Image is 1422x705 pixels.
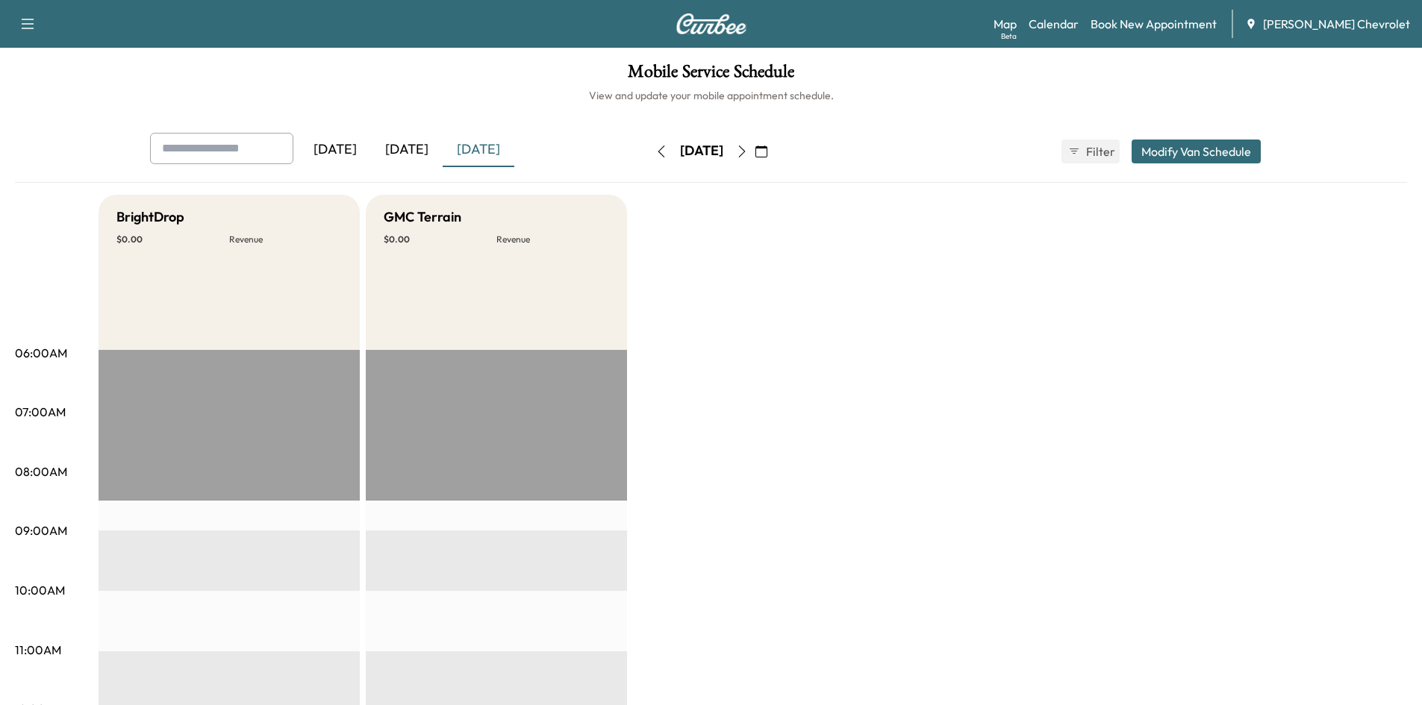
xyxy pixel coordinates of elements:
[1029,15,1079,33] a: Calendar
[116,207,184,228] h5: BrightDrop
[299,133,371,167] div: [DATE]
[15,403,66,421] p: 07:00AM
[1091,15,1217,33] a: Book New Appointment
[1086,142,1113,160] span: Filter
[15,463,67,480] p: 08:00AM
[15,581,65,599] p: 10:00AM
[1001,31,1017,42] div: Beta
[229,234,342,245] p: Revenue
[15,88,1407,103] h6: View and update your mobile appointment schedule.
[443,133,514,167] div: [DATE]
[680,142,723,160] div: [DATE]
[371,133,443,167] div: [DATE]
[15,641,61,659] p: 11:00AM
[15,521,67,539] p: 09:00AM
[1132,140,1261,163] button: Modify Van Schedule
[1061,140,1120,163] button: Filter
[384,207,461,228] h5: GMC Terrain
[496,234,609,245] p: Revenue
[1263,15,1410,33] span: [PERSON_NAME] Chevrolet
[116,234,229,245] p: $ 0.00
[994,15,1017,33] a: MapBeta
[15,344,67,362] p: 06:00AM
[676,13,747,34] img: Curbee Logo
[384,234,496,245] p: $ 0.00
[15,63,1407,88] h1: Mobile Service Schedule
